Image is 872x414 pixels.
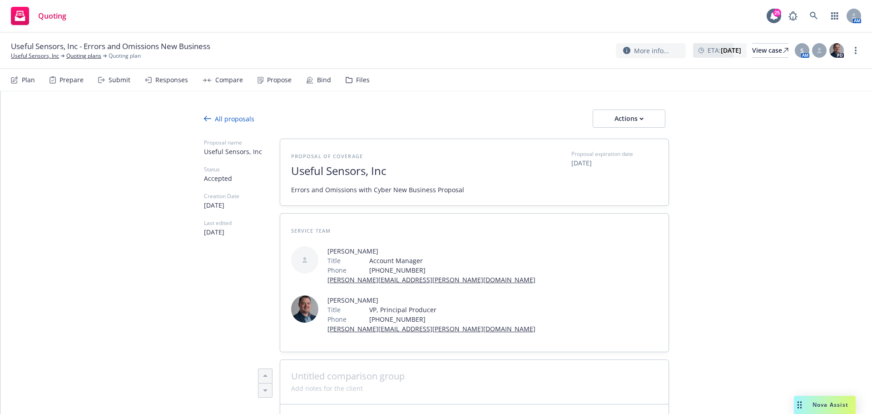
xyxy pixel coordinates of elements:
[291,227,331,234] span: Service Team
[608,110,650,127] div: Actions
[291,185,464,195] span: Errors and Omissions with Cyber New Business Proposal
[327,246,535,256] span: [PERSON_NAME]
[291,165,514,178] span: Useful Sensors, Inc
[22,76,35,84] div: Plan
[369,305,535,314] span: VP, Principal Producer
[369,314,535,324] span: [PHONE_NUMBER]
[634,46,669,55] span: More info...
[813,401,848,409] span: Nova Assist
[721,46,741,55] strong: [DATE]
[291,153,363,160] span: Proposal of coverage
[109,52,141,60] span: Quoting plan
[708,45,741,55] span: ETA :
[11,41,210,52] span: Useful Sensors, Inc - Errors and Omissions New Business
[794,396,856,414] button: Nova Assist
[773,9,781,17] div: 25
[204,227,280,237] span: [DATE]
[204,200,280,210] span: [DATE]
[571,158,658,168] span: [DATE]
[369,256,535,265] span: Account Manager
[11,52,59,60] a: Useful Sensors, Inc
[109,76,130,84] div: Submit
[204,174,280,183] span: Accepted
[327,256,341,265] span: Title
[204,139,280,147] span: Proposal name
[215,76,243,84] div: Compare
[327,305,341,314] span: Title
[327,314,347,324] span: Phone
[369,265,535,275] span: [PHONE_NUMBER]
[356,76,370,84] div: Files
[204,219,280,227] span: Last edited
[752,43,788,58] a: View case
[317,76,331,84] div: Bind
[800,46,804,55] span: S
[752,44,788,57] div: View case
[593,110,665,128] button: Actions
[616,43,686,58] button: More info...
[155,76,188,84] div: Responses
[805,7,823,25] a: Search
[204,147,280,156] span: Useful Sensors, Inc
[204,192,280,200] span: Creation Date
[267,76,292,84] div: Propose
[59,76,84,84] div: Prepare
[204,114,254,124] div: All proposals
[66,52,101,60] a: Quoting plans
[38,12,66,20] span: Quoting
[327,295,535,305] span: [PERSON_NAME]
[327,324,535,333] a: [PERSON_NAME][EMAIL_ADDRESS][PERSON_NAME][DOMAIN_NAME]
[7,3,70,29] a: Quoting
[204,165,280,174] span: Status
[850,45,861,56] a: more
[571,150,633,158] span: Proposal expiration date
[829,43,844,58] img: photo
[291,295,318,323] img: employee photo
[327,275,535,284] a: [PERSON_NAME][EMAIL_ADDRESS][PERSON_NAME][DOMAIN_NAME]
[784,7,802,25] a: Report a Bug
[794,396,805,414] div: Drag to move
[826,7,844,25] a: Switch app
[327,265,347,275] span: Phone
